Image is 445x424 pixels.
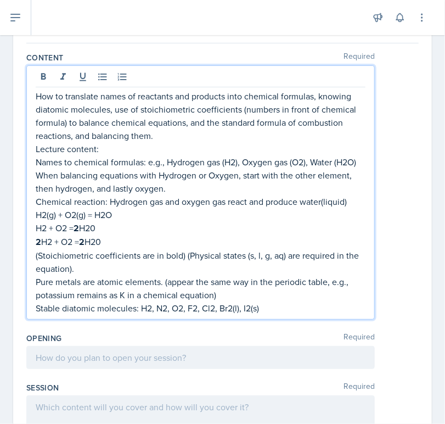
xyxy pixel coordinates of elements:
[36,155,365,169] p: Names to chemical formulas: e.g., Hydrogen gas (H2), Oxygen gas (O2), Water (H2O)
[26,382,59,393] label: Session
[36,236,41,248] strong: 2
[36,169,365,195] p: When balancing equations with Hydrogen or Oxygen, start with the other element, then hydrogen, an...
[36,142,365,155] p: Lecture content:
[36,221,365,235] p: H2 + O2 = H20
[343,382,375,393] span: Required
[26,333,61,344] label: Opening
[36,249,365,275] p: (Stoichiometric coefficients are in bold) (Physical states (s, l, g, aq) are required in the equa...
[36,90,365,142] p: How to translate names of reactants and products into chemical formulas, knowing diatomic molecul...
[36,275,365,302] p: Pure metals are atomic elements. (appear the same way in the periodic table, e.g., potassium rema...
[36,195,365,208] p: Chemical reaction: Hydrogen gas and oxygen gas react and produce water(liquid)
[74,222,79,235] strong: 2
[79,236,85,248] strong: 2
[36,302,365,315] p: Stable diatomic molecules: H2, N2, O2, F2, Cl2, Br2(l), I2(s)
[36,235,365,249] p: H2 + O2 = H20
[26,52,63,63] label: Content
[343,333,375,344] span: Required
[343,52,375,63] span: Required
[36,208,365,221] p: H2(g) + O2(g) = H2O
